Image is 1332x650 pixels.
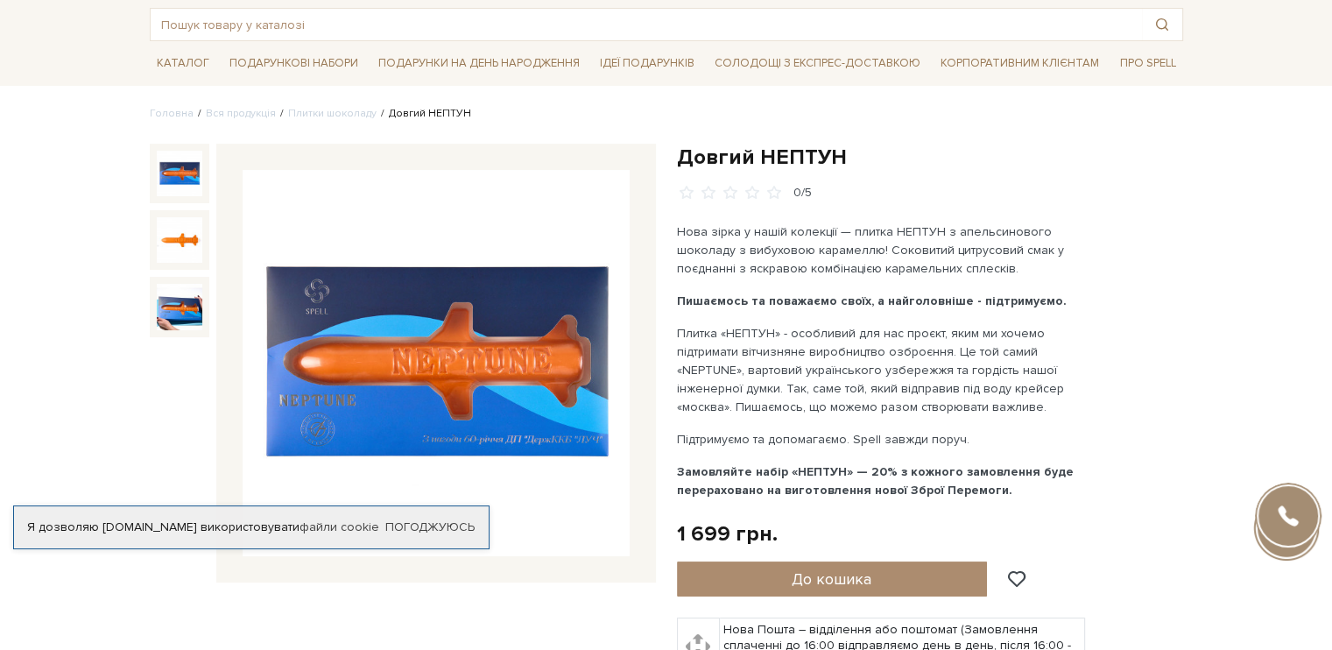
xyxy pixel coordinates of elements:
[677,520,778,548] div: 1 699 грн.
[677,430,1088,449] p: Підтримуємо та допомагаємо. Spell завжди поруч.
[157,217,202,263] img: Довгий НЕПТУН
[150,50,216,77] span: Каталог
[14,519,489,535] div: Я дозволяю [DOMAIN_NAME] використовувати
[677,223,1088,278] p: Нова зірка у нашій колекції — плитка НЕПТУН з апельсинового шоколаду з вибуховою карамеллю! Соков...
[151,9,1142,40] input: Пошук товару у каталозі
[377,106,471,122] li: Довгий НЕПТУН
[677,324,1088,416] p: Плитка «НЕПТУН» - особливий для нас проєкт, яким ми хочемо підтримати вітчизняне виробництво озбр...
[300,519,379,534] a: файли cookie
[243,170,630,557] img: Довгий НЕПТУН
[1142,9,1182,40] button: Пошук товару у каталозі
[1112,50,1182,77] span: Про Spell
[934,48,1106,78] a: Корпоративним клієнтам
[792,569,871,589] span: До кошика
[150,107,194,120] a: Головна
[677,464,1074,498] b: Замовляйте набір «НЕПТУН» — 20% з кожного замовлення буде перераховано на виготовлення нової Збро...
[222,50,365,77] span: Подарункові набори
[385,519,475,535] a: Погоджуюсь
[371,50,587,77] span: Подарунки на День народження
[288,107,377,120] a: Плитки шоколаду
[677,562,988,597] button: До кошика
[593,50,701,77] span: Ідеї подарунків
[677,293,1067,308] b: Пишаємось та поважаємо своїх, а найголовніше - підтримуємо.
[677,144,1183,171] h1: Довгий НЕПТУН
[708,48,927,78] a: Солодощі з експрес-доставкою
[793,185,812,201] div: 0/5
[157,284,202,329] img: Довгий НЕПТУН
[157,151,202,196] img: Довгий НЕПТУН
[206,107,276,120] a: Вся продукція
